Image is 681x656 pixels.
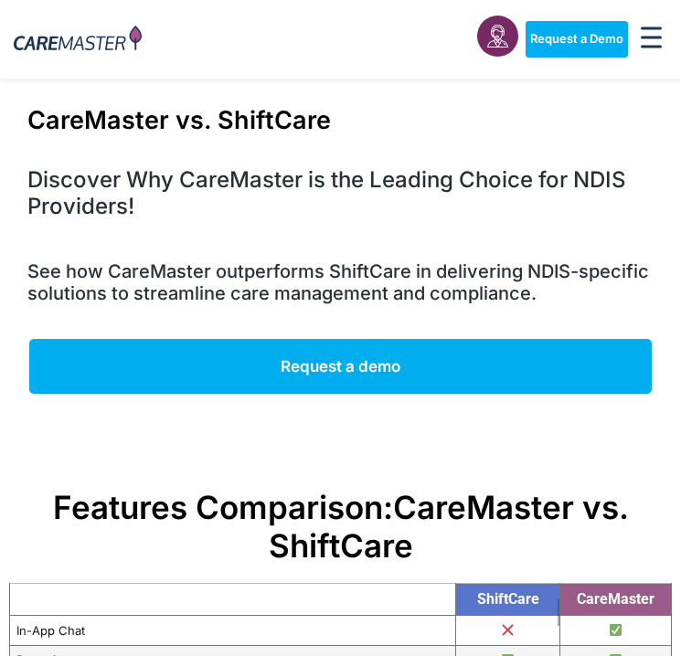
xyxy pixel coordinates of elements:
[281,357,400,376] span: Request a demo
[635,21,667,58] div: Menu Toggle
[27,260,654,304] h5: See how CareMaster outperforms ShiftCare in delivering NDIS-specific solutions to streamline care...
[502,624,514,636] img: ❌
[27,337,654,396] a: Request a demo
[269,488,629,565] span: CareMaster vs. ShiftCare
[526,21,628,58] a: Request a Demo
[27,106,654,135] h1: CareMaster vs. ShiftCare
[27,167,654,220] h4: Discover Why CareMaster is the Leading Choice for NDIS Providers!
[610,624,622,636] img: ✅
[14,26,142,54] img: CareMaster Logo
[559,584,671,616] th: CareMaster
[10,616,456,646] td: In-App Chat
[456,584,559,616] th: ShiftCare
[9,488,672,565] h2: Features Comparison:
[530,32,623,47] span: Request a Demo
